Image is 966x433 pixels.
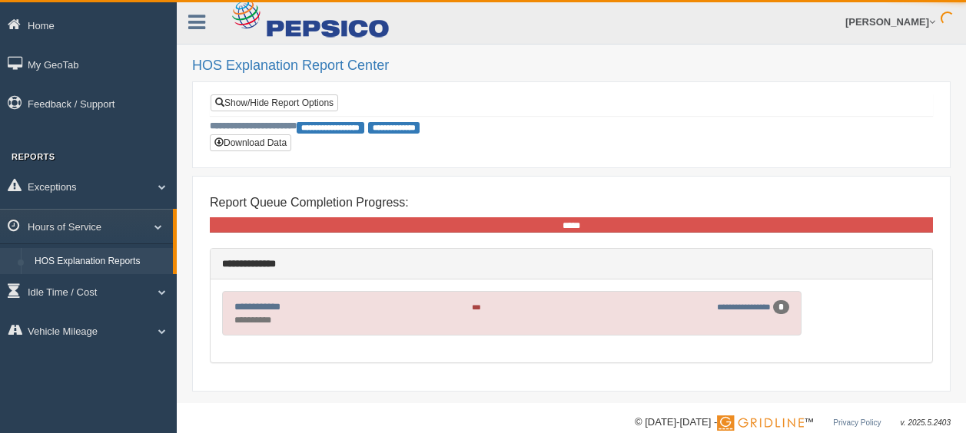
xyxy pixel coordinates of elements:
button: Download Data [210,134,291,151]
div: © [DATE]-[DATE] - ™ [635,415,951,431]
h2: HOS Explanation Report Center [192,58,951,74]
a: HOS Explanation Reports [28,248,173,276]
h4: Report Queue Completion Progress: [210,196,933,210]
a: Privacy Policy [833,418,881,427]
img: Gridline [717,415,804,431]
a: Show/Hide Report Options [211,94,338,111]
span: v. 2025.5.2403 [901,418,951,427]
